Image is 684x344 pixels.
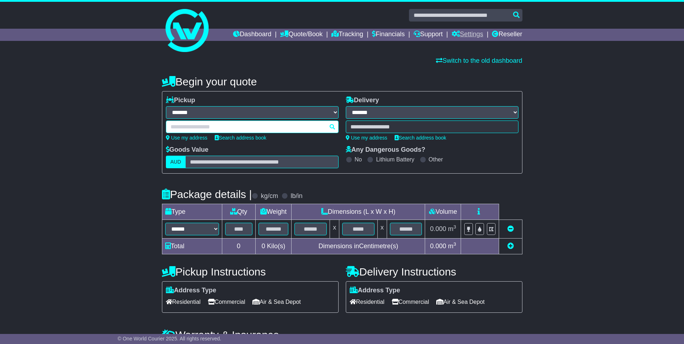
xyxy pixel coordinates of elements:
label: Lithium Battery [376,156,414,163]
a: Dashboard [233,29,271,41]
sup: 3 [453,224,456,230]
span: Residential [350,296,385,307]
h4: Pickup Instructions [162,266,339,278]
label: lb/in [290,192,302,200]
td: Volume [425,204,461,220]
a: Settings [452,29,483,41]
span: m [448,225,456,232]
label: Delivery [346,96,379,104]
span: Commercial [392,296,429,307]
td: Qty [222,204,255,220]
span: 0 [261,242,265,250]
a: Support [414,29,443,41]
a: Use my address [166,135,208,141]
span: © One World Courier 2025. All rights reserved. [118,336,222,341]
td: Kilo(s) [255,239,292,254]
label: Other [429,156,443,163]
td: Dimensions (L x W x H) [292,204,425,220]
h4: Warranty & Insurance [162,329,522,341]
h4: Package details | [162,188,252,200]
td: Dimensions in Centimetre(s) [292,239,425,254]
span: Air & Sea Depot [436,296,485,307]
a: Switch to the old dashboard [436,57,522,64]
a: Search address book [215,135,266,141]
span: m [448,242,456,250]
td: x [377,220,387,239]
td: Weight [255,204,292,220]
span: Air & Sea Depot [252,296,301,307]
typeahead: Please provide city [166,121,339,133]
td: Total [162,239,222,254]
label: Address Type [166,287,217,294]
a: Quote/Book [280,29,322,41]
label: AUD [166,156,186,168]
sup: 3 [453,241,456,247]
h4: Delivery Instructions [346,266,522,278]
a: Search address book [395,135,446,141]
h4: Begin your quote [162,76,522,88]
span: Residential [166,296,201,307]
label: kg/cm [261,192,278,200]
a: Add new item [507,242,514,250]
a: Use my address [346,135,387,141]
a: Reseller [492,29,522,41]
td: x [330,220,339,239]
td: Type [162,204,222,220]
span: 0.000 [430,225,446,232]
label: Any Dangerous Goods? [346,146,425,154]
a: Remove this item [507,225,514,232]
td: 0 [222,239,255,254]
label: Goods Value [166,146,209,154]
label: Pickup [166,96,195,104]
label: Address Type [350,287,400,294]
label: No [355,156,362,163]
span: Commercial [208,296,245,307]
a: Tracking [331,29,363,41]
a: Financials [372,29,405,41]
span: 0.000 [430,242,446,250]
